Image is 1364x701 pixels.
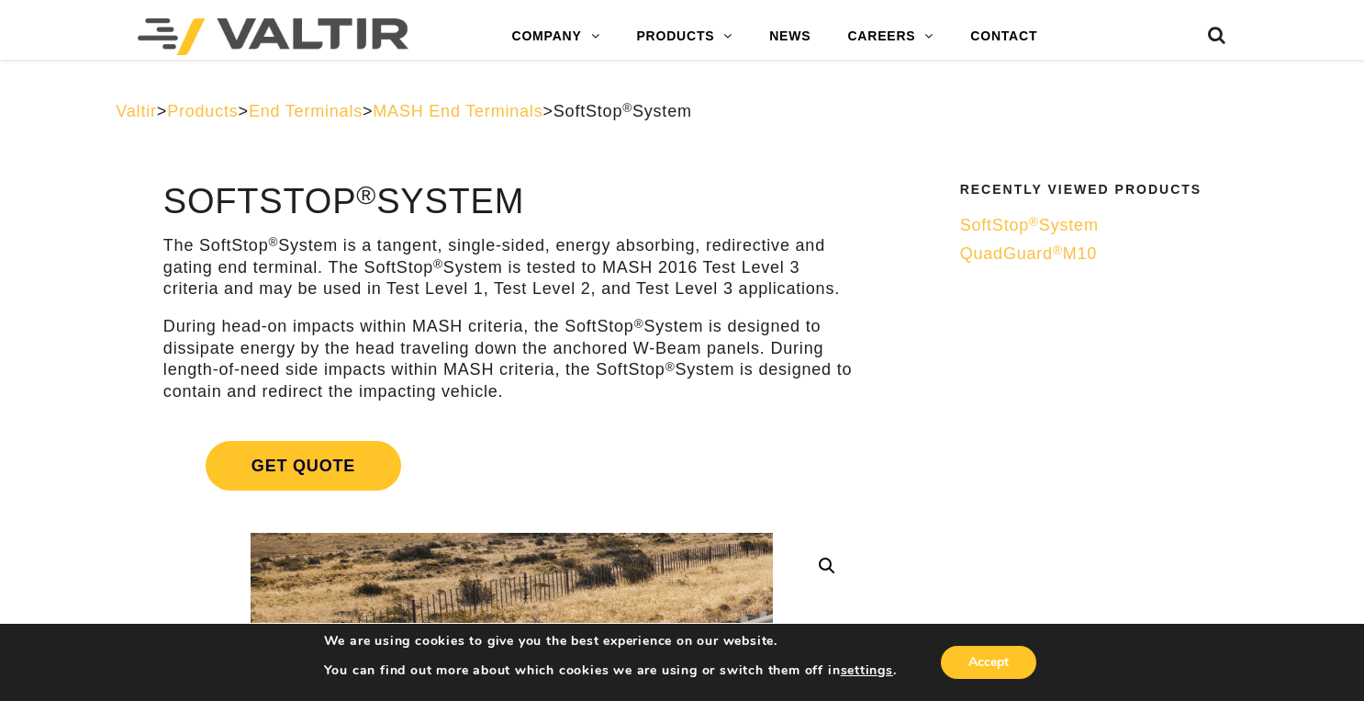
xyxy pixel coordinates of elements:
[163,183,860,221] h1: SoftStop System
[829,18,952,55] a: CAREERS
[960,243,1237,265] a: QuadGuard®M10
[163,316,860,402] p: During head-on impacts within MASH criteria, the SoftStop System is designed to dissipate energy ...
[665,360,676,374] sup: ®
[751,18,829,55] a: NEWS
[618,18,751,55] a: PRODUCTS
[493,18,618,55] a: COMPANY
[952,18,1056,55] a: CONTACT
[206,441,401,491] span: Get Quote
[941,646,1036,679] button: Accept
[356,180,376,209] sup: ®
[622,101,632,115] sup: ®
[553,102,692,120] span: SoftStop System
[960,183,1237,197] h2: Recently Viewed Products
[1029,215,1039,229] sup: ®
[167,102,238,120] a: Products
[116,101,1247,122] div: > > > >
[324,662,897,679] p: You can find out more about which cookies we are using or switch them off in .
[163,419,860,513] a: Get Quote
[960,216,1099,234] span: SoftStop System
[163,235,860,300] p: The SoftStop System is a tangent, single-sided, energy absorbing, redirective and gating end term...
[433,257,443,271] sup: ®
[269,235,279,249] sup: ®
[249,102,363,120] a: End Terminals
[138,18,408,55] img: Valtir
[960,215,1237,236] a: SoftStop®System
[841,662,893,679] button: settings
[324,633,897,650] p: We are using cookies to give you the best experience on our website.
[373,102,542,120] a: MASH End Terminals
[634,317,644,331] sup: ®
[1053,243,1063,257] sup: ®
[960,244,1097,263] span: QuadGuard M10
[116,102,156,120] a: Valtir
